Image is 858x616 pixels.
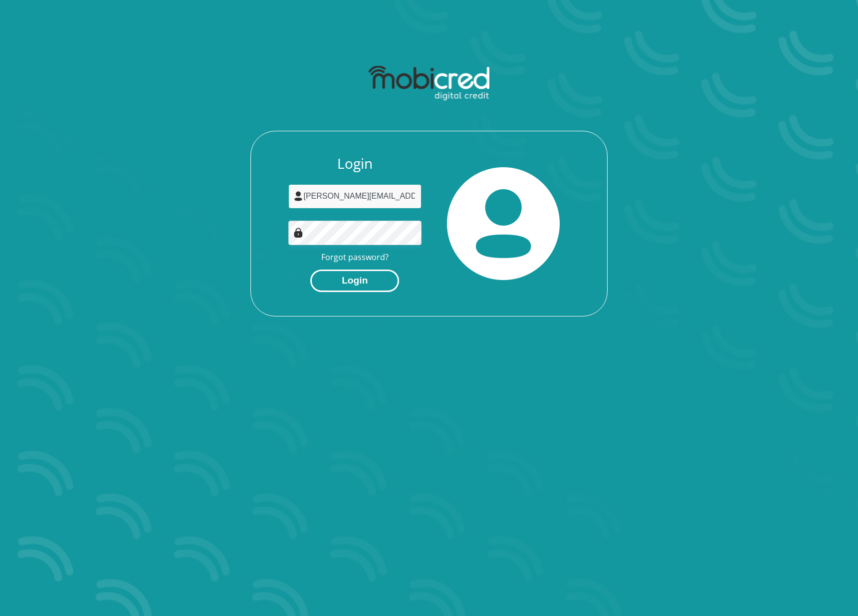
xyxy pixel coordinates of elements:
[369,66,489,101] img: mobicred logo
[321,252,389,263] a: Forgot password?
[288,184,422,209] input: Username
[288,155,422,172] h3: Login
[310,270,399,292] button: Login
[293,191,303,201] img: user-icon image
[293,228,303,238] img: Image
